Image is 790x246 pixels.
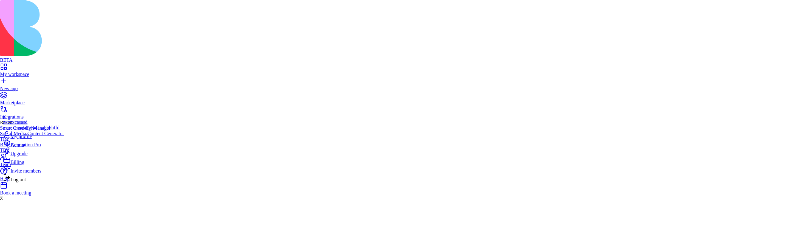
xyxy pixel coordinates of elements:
a: Zzxczxcasasdzxczxcasasd@sadasd.hhhffd [3,114,60,131]
a: Admin [3,139,60,148]
a: Invite members [3,165,60,174]
span: My profile [10,134,32,139]
span: Upgrade [10,151,27,156]
span: Admin [10,142,24,148]
div: zxczxcasasd [3,119,60,125]
span: Z [3,114,6,119]
span: Invite members [10,168,41,173]
span: Billing [10,160,24,165]
a: My profile [3,131,60,139]
span: Log out [10,177,26,182]
div: zxczxcasasd@sadasd.hhhffd [3,125,60,131]
a: Billing [3,156,60,165]
a: Upgrade [3,148,60,156]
